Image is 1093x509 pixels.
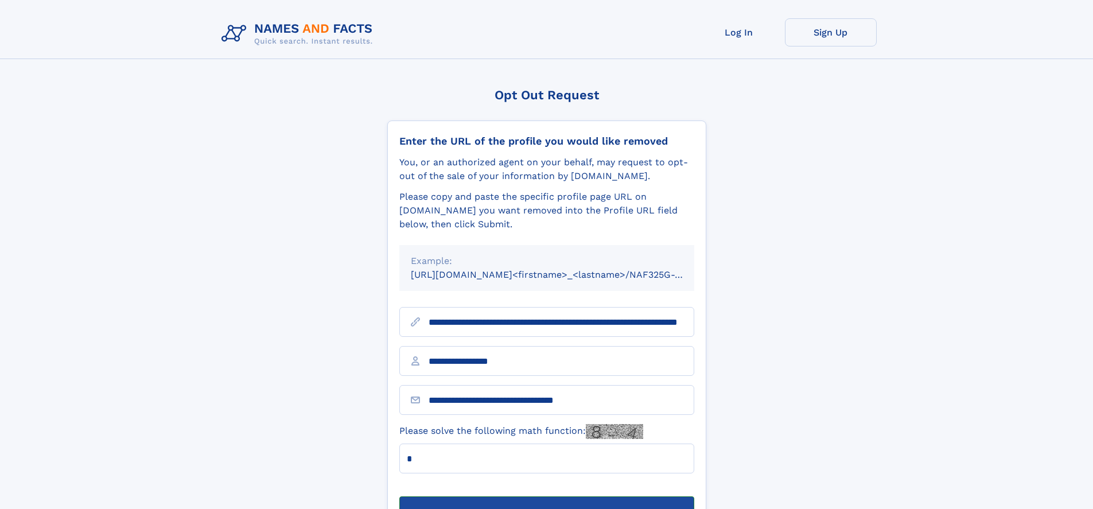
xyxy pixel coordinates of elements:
[693,18,785,46] a: Log In
[399,135,694,147] div: Enter the URL of the profile you would like removed
[411,269,716,280] small: [URL][DOMAIN_NAME]<firstname>_<lastname>/NAF325G-xxxxxxxx
[387,88,706,102] div: Opt Out Request
[399,156,694,183] div: You, or an authorized agent on your behalf, may request to opt-out of the sale of your informatio...
[399,424,643,439] label: Please solve the following math function:
[411,254,683,268] div: Example:
[217,18,382,49] img: Logo Names and Facts
[399,190,694,231] div: Please copy and paste the specific profile page URL on [DOMAIN_NAME] you want removed into the Pr...
[785,18,877,46] a: Sign Up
